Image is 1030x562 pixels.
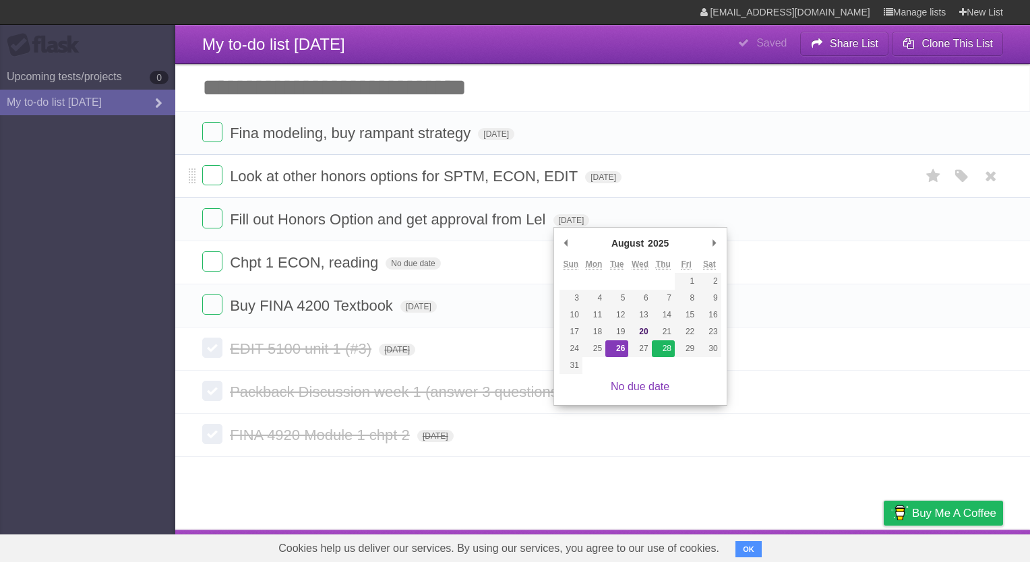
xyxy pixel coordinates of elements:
[582,307,605,323] button: 11
[830,38,878,49] b: Share List
[605,323,628,340] button: 19
[884,501,1003,526] a: Buy me a coffee
[652,307,675,323] button: 14
[921,165,946,187] label: Star task
[800,32,889,56] button: Share List
[202,208,222,228] label: Done
[890,501,909,524] img: Buy me a coffee
[582,290,605,307] button: 4
[610,259,624,270] abbr: Tuesday
[609,233,646,253] div: August
[202,381,222,401] label: Done
[559,340,582,357] button: 24
[675,340,698,357] button: 29
[646,233,671,253] div: 2025
[698,323,721,340] button: 23
[559,233,573,253] button: Previous Month
[605,307,628,323] button: 12
[582,340,605,357] button: 25
[605,340,628,357] button: 26
[585,171,622,183] span: [DATE]
[703,259,716,270] abbr: Saturday
[230,168,581,185] span: Look at other honors options for SPTM, ECON, EDIT
[230,427,413,443] span: FINA 4920 Module 1 chpt 2
[553,214,590,226] span: [DATE]
[559,290,582,307] button: 3
[478,128,514,140] span: [DATE]
[632,259,648,270] abbr: Wednesday
[611,381,669,392] a: No due date
[681,259,691,270] abbr: Friday
[7,33,88,57] div: Flask
[230,340,375,357] span: EDIT 5100 unit 1 (#3)
[202,294,222,315] label: Done
[586,259,603,270] abbr: Monday
[582,323,605,340] button: 18
[652,340,675,357] button: 28
[735,541,762,557] button: OK
[756,37,787,49] b: Saved
[921,38,993,49] b: Clone This List
[386,257,440,270] span: No due date
[675,307,698,323] button: 15
[866,533,901,559] a: Privacy
[820,533,850,559] a: Terms
[202,165,222,185] label: Done
[652,323,675,340] button: 21
[417,430,454,442] span: [DATE]
[656,259,671,270] abbr: Thursday
[698,290,721,307] button: 9
[749,533,804,559] a: Developers
[698,307,721,323] button: 16
[379,344,415,356] span: [DATE]
[652,290,675,307] button: 7
[202,35,345,53] span: My to-do list [DATE]
[150,71,169,84] b: 0
[918,533,1003,559] a: Suggest a feature
[559,357,582,374] button: 31
[698,273,721,290] button: 2
[559,323,582,340] button: 17
[400,301,437,313] span: [DATE]
[230,254,382,271] span: Chpt 1 ECON, reading
[675,323,698,340] button: 22
[230,297,396,314] span: Buy FINA 4200 Textbook
[202,251,222,272] label: Done
[698,340,721,357] button: 30
[708,233,721,253] button: Next Month
[202,424,222,444] label: Done
[230,211,549,228] span: Fill out Honors Option and get approval from Lel
[628,323,651,340] button: 20
[202,122,222,142] label: Done
[892,32,1003,56] button: Clone This List
[628,290,651,307] button: 6
[230,125,474,142] span: Fina modeling, buy rampant strategy
[265,535,733,562] span: Cookies help us deliver our services. By using our services, you agree to our use of cookies.
[628,307,651,323] button: 13
[628,340,651,357] button: 27
[704,533,733,559] a: About
[675,273,698,290] button: 1
[563,259,578,270] abbr: Sunday
[202,338,222,358] label: Done
[605,290,628,307] button: 5
[912,501,996,525] span: Buy me a coffee
[230,383,566,400] span: Packback Discussion week 1 (answer 3 questions)
[675,290,698,307] button: 8
[559,307,582,323] button: 10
